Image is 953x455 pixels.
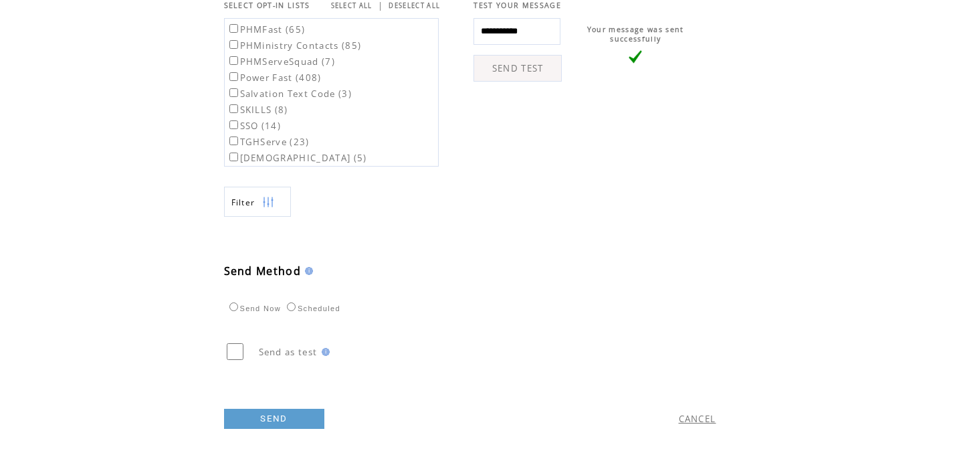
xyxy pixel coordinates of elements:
img: help.gif [318,348,330,356]
a: SEND TEST [473,55,562,82]
a: CANCEL [679,413,716,425]
img: filters.png [262,187,274,217]
label: Salvation Text Code (3) [227,88,352,100]
img: vLarge.png [629,50,642,64]
span: Send as test [259,346,318,358]
label: Send Now [226,304,281,312]
input: Send Now [229,302,238,311]
input: Salvation Text Code (3) [229,88,238,97]
label: PHMFast (65) [227,23,306,35]
input: PHMinistry Contacts (85) [229,40,238,49]
a: DESELECT ALL [389,1,440,10]
a: SEND [224,409,324,429]
label: Scheduled [284,304,340,312]
input: SSO (14) [229,120,238,129]
span: Show filters [231,197,255,208]
input: TGHServe (23) [229,136,238,145]
label: SKILLS (8) [227,104,288,116]
label: TGHServe (23) [227,136,310,148]
img: help.gif [301,267,313,275]
span: Your message was sent successfully [587,25,684,43]
label: PHMinistry Contacts (85) [227,39,362,52]
a: SELECT ALL [331,1,373,10]
span: SELECT OPT-IN LISTS [224,1,310,10]
input: SKILLS (8) [229,104,238,113]
input: Power Fast (408) [229,72,238,81]
input: [DEMOGRAPHIC_DATA] (5) [229,153,238,161]
label: [DEMOGRAPHIC_DATA] (5) [227,152,367,164]
span: Send Method [224,264,302,278]
input: Scheduled [287,302,296,311]
span: TEST YOUR MESSAGE [473,1,561,10]
input: PHMFast (65) [229,24,238,33]
input: PHMServeSquad (7) [229,56,238,65]
label: Power Fast (408) [227,72,322,84]
label: PHMServeSquad (7) [227,56,336,68]
label: SSO (14) [227,120,282,132]
a: Filter [224,187,291,217]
